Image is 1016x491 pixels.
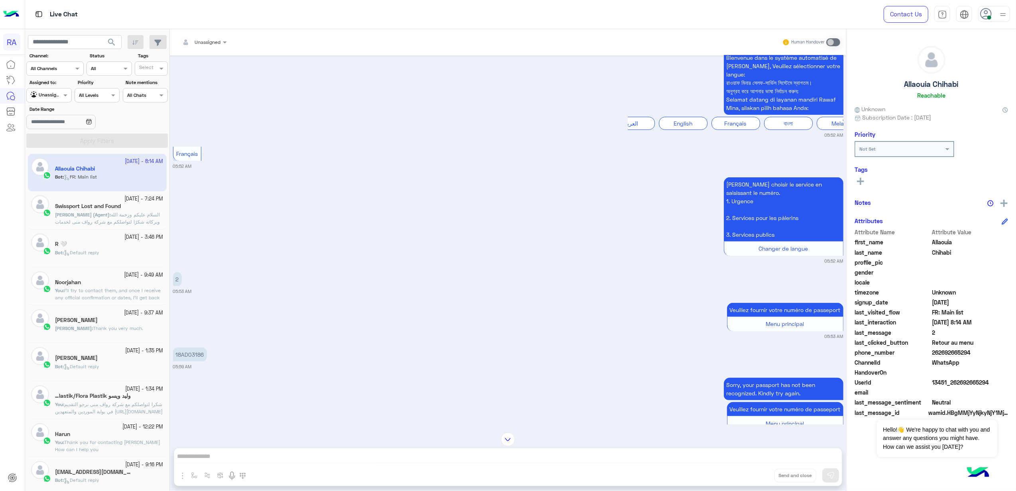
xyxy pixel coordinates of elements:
[55,363,64,369] b: :
[3,33,20,51] div: RA
[1000,200,1008,207] img: add
[855,298,931,306] span: signup_date
[31,271,49,289] img: defaultAdmin.png
[825,258,843,264] small: 05:52 AM
[55,241,67,247] h5: R 🤍
[31,385,49,403] img: defaultAdmin.png
[825,333,843,340] small: 05:53 AM
[855,398,931,407] span: last_message_sentiment
[884,6,928,23] a: Contact Us
[55,477,63,483] span: Bot
[759,245,808,252] span: Changer de langue
[855,199,871,206] h6: Notes
[55,439,63,445] span: You
[918,46,945,73] img: defaultAdmin.png
[727,402,843,416] p: 10/10/2025, 5:59 AM
[791,39,825,45] small: Human Handover
[724,177,843,242] p: 10/10/2025, 5:52 AM
[724,17,843,115] p: 10/10/2025, 5:52 AM
[29,79,71,86] label: Assigned to:
[855,217,883,224] h6: Attributes
[932,308,1008,316] span: FR: Main list
[855,288,931,297] span: timezone
[31,234,49,251] img: defaultAdmin.png
[932,228,1008,236] span: Attribute Value
[43,323,51,331] img: WhatsApp
[55,287,64,293] b: :
[124,271,163,279] small: [DATE] - 9:49 AM
[55,287,63,293] span: You
[173,348,207,361] p: 10/10/2025, 5:59 AM
[766,320,804,327] span: Menu principal
[55,317,98,324] h5: Mohammed Anwar Maharban
[855,131,875,138] h6: Priority
[904,80,959,89] h5: Allaouia Chihabi
[55,401,64,407] b: :
[43,361,51,369] img: WhatsApp
[932,348,1008,357] span: 262692665294
[859,146,876,152] b: Not Set
[173,272,182,286] p: 10/10/2025, 5:53 AM
[78,79,119,86] label: Priority
[102,35,122,52] button: search
[31,347,49,365] img: defaultAdmin.png
[55,249,64,255] b: :
[123,423,163,431] small: [DATE] - 12:22 PM
[711,117,760,130] div: Français
[877,420,997,457] span: Hello!👋 We're happy to chat with you and answer any questions you might have. How can we assist y...
[173,163,192,169] small: 05:52 AM
[31,309,49,327] img: defaultAdmin.png
[64,363,99,369] span: Default reply
[43,285,51,293] img: WhatsApp
[55,439,160,452] span: Thank you for contacting Rawaf Mina How can I help you
[55,212,110,218] span: [PERSON_NAME] (Agent)
[55,325,92,331] span: [PERSON_NAME]
[55,355,98,361] h5: Dina
[55,393,131,399] h5: وليد ويسو Çetin Plastik/Flora Plastik
[43,437,51,445] img: WhatsApp
[64,477,99,483] span: Default reply
[932,398,1008,407] span: 0
[724,378,843,400] p: 10/10/2025, 5:59 AM
[855,268,931,277] span: gender
[138,64,153,73] div: Select
[727,303,843,317] p: 10/10/2025, 5:53 AM
[855,228,931,236] span: Attribute Name
[932,238,1008,246] span: Allaouia
[55,401,163,429] span: شكرا لتواصلكم مع شركة رواف منى نرجو التقديم في بوابة الموردين والمتعهدين https://haj.rawafmina.sa...
[26,134,168,148] button: Apply Filters
[3,6,19,23] img: Logo
[932,268,1008,277] span: null
[126,79,167,86] label: Note mentions
[855,328,931,337] span: last_message
[855,166,1008,173] h6: Tags
[855,105,886,113] span: Unknown
[50,9,78,20] p: Live Chat
[55,363,63,369] span: Bot
[987,200,994,206] img: notes
[932,248,1008,257] span: Chihabi
[659,117,707,130] div: English
[126,347,163,355] small: [DATE] - 1:35 PM
[55,469,131,475] h5: javidshaik6527@gmail.com
[173,288,192,295] small: 05:53 AM
[998,10,1008,20] img: profile
[932,388,1008,397] span: null
[93,325,143,331] span: Thank you very much.
[764,117,813,130] div: বাংলা
[855,248,931,257] span: last_name
[55,212,111,218] b: :
[932,318,1008,326] span: 2025-10-10T05:14:55.775Z
[855,338,931,347] span: last_clicked_button
[766,420,804,427] span: Menu principal
[55,287,161,308] span: I’ll try to contact them, and once I receive any official confirmation or dates, I’ll get back to...
[125,195,163,203] small: [DATE] - 7:24 PM
[55,279,81,286] h5: Noorjahan
[825,132,843,138] small: 05:52 AM
[43,247,51,255] img: WhatsApp
[855,348,931,357] span: phone_number
[606,117,655,130] div: العربية
[855,318,931,326] span: last_interaction
[43,475,51,483] img: WhatsApp
[29,106,119,113] label: Date Range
